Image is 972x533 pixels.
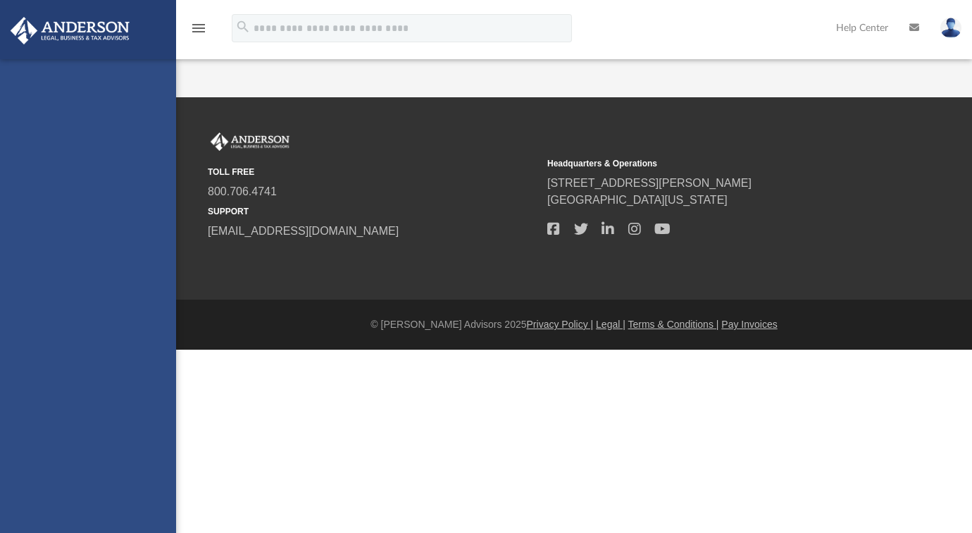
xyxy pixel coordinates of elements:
div: © [PERSON_NAME] Advisors 2025 [176,317,972,332]
a: Legal | [596,319,625,330]
a: Pay Invoices [721,319,777,330]
a: [STREET_ADDRESS][PERSON_NAME] [547,177,752,189]
a: Terms & Conditions | [628,319,719,330]
a: [EMAIL_ADDRESS][DOMAIN_NAME] [208,225,399,237]
small: SUPPORT [208,205,537,218]
small: TOLL FREE [208,166,537,178]
img: Anderson Advisors Platinum Portal [6,17,134,44]
i: search [235,19,251,35]
a: [GEOGRAPHIC_DATA][US_STATE] [547,194,728,206]
a: 800.706.4741 [208,185,277,197]
img: Anderson Advisors Platinum Portal [208,133,292,151]
a: Privacy Policy | [527,319,594,330]
small: Headquarters & Operations [547,157,877,170]
img: User Pic [940,18,961,38]
a: menu [190,27,207,37]
i: menu [190,20,207,37]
